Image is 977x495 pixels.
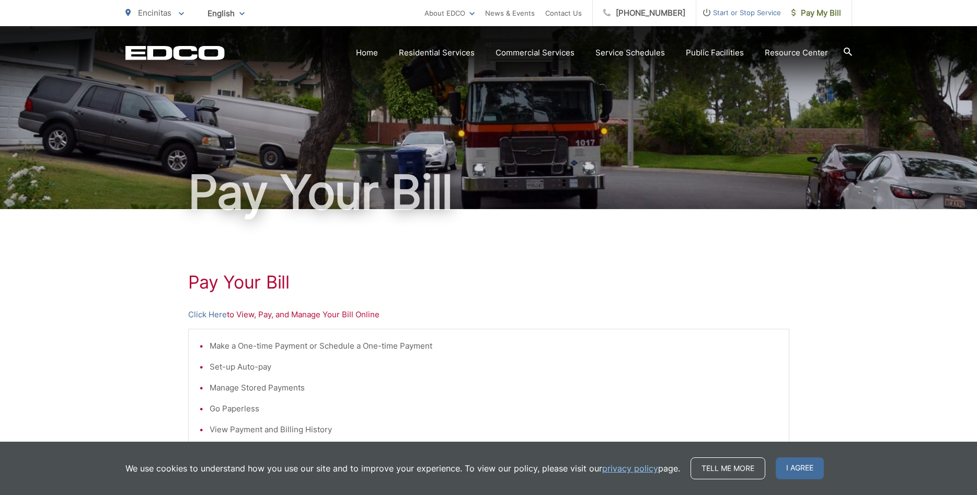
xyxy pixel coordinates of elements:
[765,47,828,59] a: Resource Center
[424,7,475,19] a: About EDCO
[356,47,378,59] a: Home
[138,8,171,18] span: Encinitas
[691,457,765,479] a: Tell me more
[210,423,778,436] li: View Payment and Billing History
[545,7,582,19] a: Contact Us
[188,308,789,321] p: to View, Pay, and Manage Your Bill Online
[595,47,665,59] a: Service Schedules
[125,462,680,475] p: We use cookies to understand how you use our site and to improve your experience. To view our pol...
[496,47,574,59] a: Commercial Services
[210,361,778,373] li: Set-up Auto-pay
[210,340,778,352] li: Make a One-time Payment or Schedule a One-time Payment
[485,7,535,19] a: News & Events
[791,7,841,19] span: Pay My Bill
[125,45,225,60] a: EDCD logo. Return to the homepage.
[686,47,744,59] a: Public Facilities
[125,166,852,218] h1: Pay Your Bill
[210,382,778,394] li: Manage Stored Payments
[210,402,778,415] li: Go Paperless
[776,457,824,479] span: I agree
[399,47,475,59] a: Residential Services
[188,272,789,293] h1: Pay Your Bill
[200,4,252,22] span: English
[602,462,658,475] a: privacy policy
[188,308,227,321] a: Click Here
